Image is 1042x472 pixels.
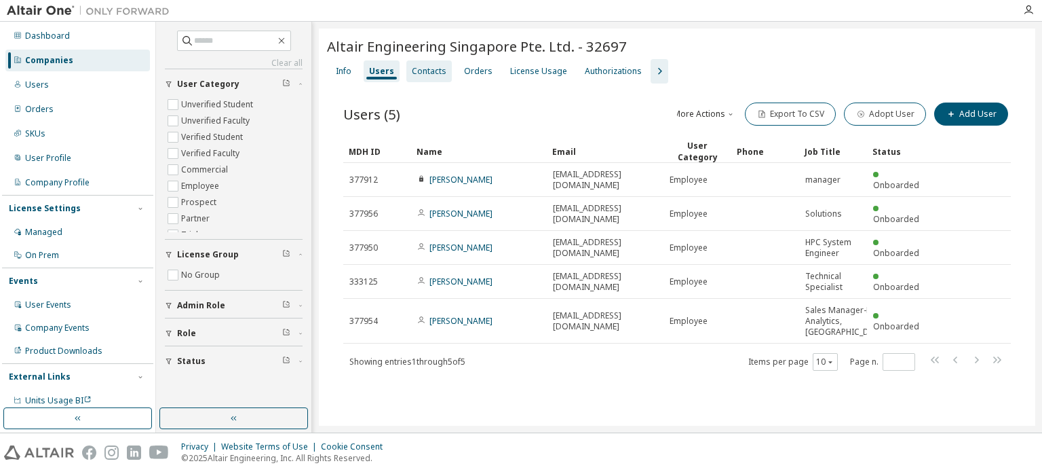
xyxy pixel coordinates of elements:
[737,141,794,162] div: Phone
[165,240,303,270] button: License Group
[165,58,303,69] a: Clear all
[282,79,290,90] span: Clear filter
[349,242,378,253] span: 377950
[181,194,219,211] label: Prospect
[282,300,290,311] span: Clear filter
[181,211,212,227] label: Partner
[748,353,838,371] span: Items per page
[349,316,378,327] span: 377954
[670,208,708,219] span: Employee
[349,276,378,287] span: 333125
[429,276,493,287] a: [PERSON_NAME]
[4,446,74,460] img: altair_logo.svg
[873,281,919,293] span: Onboarded
[805,271,861,293] span: Technical Specialist
[670,276,708,287] span: Employee
[672,103,737,126] button: More Actions
[25,177,90,188] div: Company Profile
[670,242,708,253] span: Employee
[177,300,225,311] span: Admin Role
[669,140,726,163] div: User Category
[25,227,62,238] div: Managed
[429,242,493,253] a: [PERSON_NAME]
[553,310,657,332] span: [EMAIL_ADDRESS][DOMAIN_NAME]
[165,69,303,99] button: User Category
[181,162,231,178] label: Commercial
[321,441,391,452] div: Cookie Consent
[343,105,400,124] span: Users (5)
[181,96,256,113] label: Unverified Student
[412,66,446,77] div: Contacts
[553,169,657,191] span: [EMAIL_ADDRESS][DOMAIN_NAME]
[553,203,657,225] span: [EMAIL_ADDRESS][DOMAIN_NAME]
[82,446,96,460] img: facebook.svg
[553,271,657,293] span: [EMAIL_ADDRESS][DOMAIN_NAME]
[850,353,915,371] span: Page n.
[327,37,627,56] span: Altair Engineering Singapore Pte. Ltd. - 32697
[282,328,290,339] span: Clear filter
[670,316,708,327] span: Employee
[181,452,391,464] p: © 2025 Altair Engineering, Inc. All Rights Reserved.
[844,103,926,126] button: Adopt User
[349,141,406,162] div: MDH ID
[805,141,862,162] div: Job Title
[181,227,201,243] label: Trial
[349,208,378,219] span: 377956
[805,175,841,185] span: manager
[9,276,38,287] div: Events
[336,66,351,77] div: Info
[25,323,90,333] div: Company Events
[934,103,1008,126] button: Add User
[553,237,657,259] span: [EMAIL_ADDRESS][DOMAIN_NAME]
[25,128,45,139] div: SKUs
[165,346,303,376] button: Status
[9,203,81,214] div: License Settings
[177,79,239,90] span: User Category
[221,441,321,452] div: Website Terms of Use
[349,356,465,367] span: Showing entries 1 through 5 of 5
[127,446,141,460] img: linkedin.svg
[369,66,394,77] div: Users
[181,113,252,129] label: Unverified Faculty
[104,446,119,460] img: instagram.svg
[282,356,290,367] span: Clear filter
[149,446,169,460] img: youtube.svg
[181,267,223,283] label: No Group
[464,66,493,77] div: Orders
[9,371,71,382] div: External Links
[282,249,290,260] span: Clear filter
[25,346,102,357] div: Product Downloads
[429,208,493,219] a: [PERSON_NAME]
[25,395,92,406] span: Units Usage BI
[177,249,239,260] span: License Group
[181,441,221,452] div: Privacy
[585,66,642,77] div: Authorizations
[181,129,246,145] label: Verified Student
[417,141,541,162] div: Name
[25,79,49,90] div: Users
[25,31,70,41] div: Dashboard
[25,153,71,164] div: User Profile
[670,175,708,185] span: Employee
[872,141,929,162] div: Status
[805,305,887,338] span: Sales Manager-Data Analytics, [GEOGRAPHIC_DATA]
[873,321,919,332] span: Onboarded
[165,291,303,321] button: Admin Role
[429,315,493,327] a: [PERSON_NAME]
[745,103,836,126] button: Export To CSV
[873,213,919,225] span: Onboarded
[7,4,176,18] img: Altair One
[816,357,834,367] button: 10
[429,174,493,185] a: [PERSON_NAME]
[552,141,658,162] div: Email
[510,66,567,77] div: License Usage
[165,319,303,348] button: Role
[25,104,54,115] div: Orders
[805,208,842,219] span: Solutions
[177,356,206,367] span: Status
[25,55,73,66] div: Companies
[181,178,222,194] label: Employee
[25,299,71,310] div: User Events
[181,145,242,162] label: Verified Faculty
[873,179,919,191] span: Onboarded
